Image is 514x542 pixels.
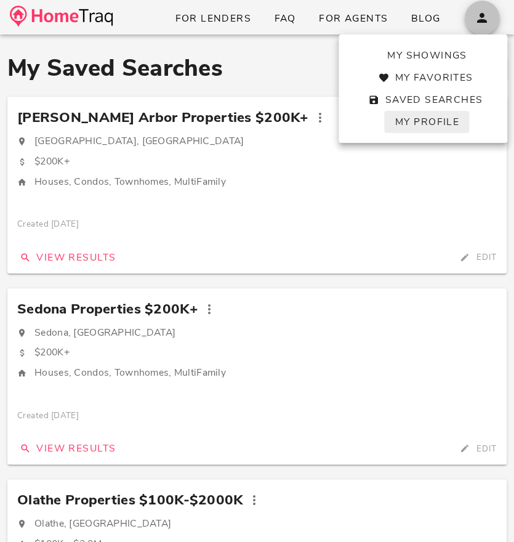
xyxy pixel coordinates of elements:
span: Olathe, [GEOGRAPHIC_DATA] [34,517,171,530]
button: Edit [452,249,502,266]
img: desktop-logo.34a1112.png [10,6,113,27]
span: FAQ [273,12,296,25]
button: View Results [12,437,121,459]
span: [GEOGRAPHIC_DATA], [GEOGRAPHIC_DATA] [34,134,244,148]
span: Created [DATE] [17,409,79,423]
button: Edit [452,440,502,457]
h1: My Saved Searches [7,54,223,82]
span: For Agents [318,12,388,25]
a: My Favorites [371,67,483,89]
span: View Results [17,251,116,264]
span: For Lenders [174,12,251,25]
a: Saved Searches [361,89,492,111]
a: My Profile [384,111,468,133]
span: Edit [457,443,497,455]
iframe: Chat Widget [452,483,514,542]
a: For Lenders [164,7,261,30]
span: Houses, Condos, Townhomes, MultiFamily [34,175,226,188]
span: Sedona, [GEOGRAPHIC_DATA] [34,326,175,339]
span: Created [DATE] [17,217,79,232]
span: Edit [457,251,497,263]
span: $200K+ [34,155,70,168]
span: Sedona Properties $200K+ [17,298,198,320]
span: Olathe Properties $100K-$2000K [17,489,243,511]
span: $200K+ [34,346,70,359]
span: Saved Searches [371,93,483,107]
span: My Showings [387,49,467,62]
span: Houses, Condos, Townhomes, MultiFamily [34,366,226,379]
span: View Results [17,442,116,455]
button: View Results [12,246,121,269]
span: My Profile [394,115,459,129]
span: [PERSON_NAME] Arbor Properties $200K+ [17,107,308,129]
a: FAQ [263,7,306,30]
span: My Favorites [380,71,473,84]
a: For Agents [308,7,398,30]
a: My Showings [377,44,477,67]
span: Blog [410,12,440,25]
a: Blog [400,7,450,30]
